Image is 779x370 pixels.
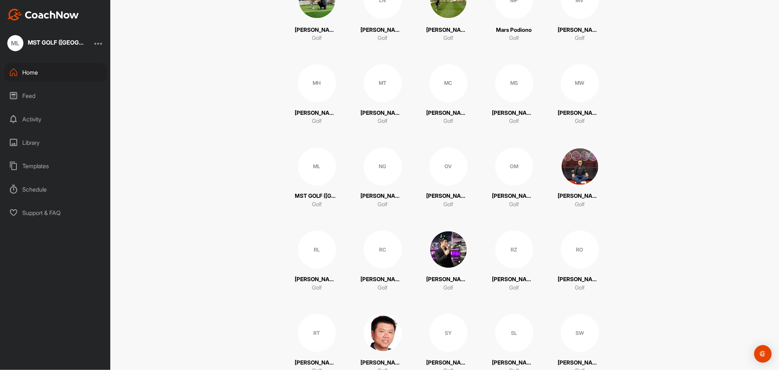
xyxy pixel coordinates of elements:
[427,192,470,201] p: [PERSON_NAME]
[575,117,585,126] p: Golf
[558,276,602,284] p: [PERSON_NAME]
[492,276,536,284] p: [PERSON_NAME]
[575,284,585,292] p: Golf
[443,117,453,126] p: Golf
[361,276,405,284] p: [PERSON_NAME]
[364,148,402,186] div: NG
[378,34,387,42] p: Golf
[361,26,405,34] p: [PERSON_NAME]
[492,148,536,209] a: OM[PERSON_NAME] MMGolf
[7,35,23,51] div: ML
[312,34,322,42] p: Golf
[298,231,336,269] div: RL
[295,359,339,367] p: [PERSON_NAME] - Template
[298,314,336,352] div: RT
[443,34,453,42] p: Golf
[295,26,339,34] p: [PERSON_NAME]
[427,231,470,292] a: [PERSON_NAME]Golf
[558,64,602,126] a: MW[PERSON_NAME]Golf
[361,148,405,209] a: NG[PERSON_NAME]Golf
[561,64,599,102] div: MW
[361,109,405,118] p: [PERSON_NAME]
[295,148,339,209] a: MLMST GOLF ([GEOGRAPHIC_DATA]) PTE LTDGolf
[492,231,536,292] a: RZ[PERSON_NAME]Golf
[561,148,599,186] img: square_0cd0bade915dda41acc29aff465cd8f7.jpg
[492,192,536,201] p: [PERSON_NAME] MM
[429,314,467,352] div: SY
[495,148,533,186] div: OM
[378,201,387,209] p: Golf
[4,157,107,175] div: Templates
[312,117,322,126] p: Golf
[427,64,470,126] a: MC[PERSON_NAME]Golf
[295,231,339,292] a: RL[PERSON_NAME]Golf
[427,26,470,34] p: [PERSON_NAME]
[295,276,339,284] p: [PERSON_NAME]
[492,64,536,126] a: MS[PERSON_NAME] Bin [PERSON_NAME]Golf
[492,109,536,118] p: [PERSON_NAME] Bin [PERSON_NAME]
[295,192,339,201] p: MST GOLF ([GEOGRAPHIC_DATA]) PTE LTD
[364,314,402,352] img: square_82c144f691ae1e16a714221dcf7d6dd3.jpg
[558,231,602,292] a: RO[PERSON_NAME]Golf
[361,359,405,367] p: [PERSON_NAME]
[4,63,107,82] div: Home
[495,314,533,352] div: SL
[298,148,336,186] div: ML
[496,26,532,34] p: Mars Podiono
[364,64,402,102] div: MT
[495,64,533,102] div: MS
[561,314,599,352] div: SW
[364,231,402,269] div: RC
[561,231,599,269] div: RO
[312,284,322,292] p: Golf
[427,148,470,209] a: OV[PERSON_NAME]Golf
[558,192,602,201] p: [PERSON_NAME]
[361,64,405,126] a: MT[PERSON_NAME]Golf
[298,64,336,102] div: MH
[558,26,602,34] p: [PERSON_NAME]
[427,276,470,284] p: [PERSON_NAME]
[28,39,86,45] div: MST GOLF ([GEOGRAPHIC_DATA]) PTE LTD
[754,345,772,363] div: Open Intercom Messenger
[509,117,519,126] p: Golf
[509,201,519,209] p: Golf
[492,359,536,367] p: [PERSON_NAME]
[4,180,107,199] div: Schedule
[427,109,470,118] p: [PERSON_NAME]
[443,201,453,209] p: Golf
[4,204,107,222] div: Support & FAQ
[7,9,79,20] img: CoachNow
[295,109,339,118] p: [PERSON_NAME] [PERSON_NAME]
[361,192,405,201] p: [PERSON_NAME]
[378,284,387,292] p: Golf
[575,34,585,42] p: Golf
[509,284,519,292] p: Golf
[558,359,602,367] p: [PERSON_NAME]
[558,109,602,118] p: [PERSON_NAME]
[4,133,107,152] div: Library
[575,201,585,209] p: Golf
[429,148,467,186] div: OV
[295,64,339,126] a: MH[PERSON_NAME] [PERSON_NAME]Golf
[443,284,453,292] p: Golf
[4,87,107,105] div: Feed
[429,64,467,102] div: MC
[4,110,107,128] div: Activity
[558,148,602,209] a: [PERSON_NAME]Golf
[378,117,387,126] p: Golf
[429,231,467,269] img: square_08046dbb063a71f0300f14eea03d812f.jpg
[427,359,470,367] p: [PERSON_NAME]
[509,34,519,42] p: Golf
[361,231,405,292] a: RC[PERSON_NAME]Golf
[312,201,322,209] p: Golf
[495,231,533,269] div: RZ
